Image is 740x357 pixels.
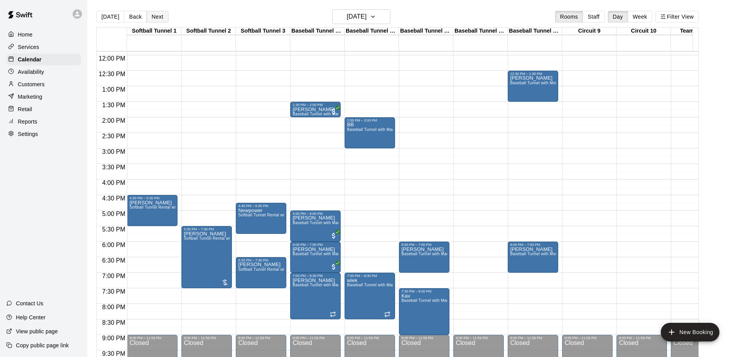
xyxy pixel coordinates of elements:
button: [DATE] [332,9,390,24]
div: 4:45 PM – 5:45 PM [238,204,284,208]
a: Home [6,29,81,40]
div: 5:00 PM – 6:00 PM [293,212,338,216]
span: Baseball Tunnel with Machine [293,252,348,256]
div: 5:30 PM – 7:30 PM [184,227,230,231]
button: Day [608,11,628,23]
span: 7:00 PM [100,273,127,279]
span: 1:30 PM [100,102,127,108]
p: Settings [18,130,38,138]
button: Staff [583,11,605,23]
span: 2:30 PM [100,133,127,139]
span: Softball Tunnel Rental with Machine [238,267,305,272]
div: 6:00 PM – 7:00 PM [510,243,556,247]
div: 9:00 PM – 11:59 PM [401,336,447,340]
a: Reports [6,116,81,127]
span: 9:30 PM [100,350,127,357]
div: 9:00 PM – 11:59 PM [129,336,175,340]
div: 7:00 PM – 8:30 PM: weik [290,273,341,319]
div: 2:00 PM – 3:00 PM [347,118,393,122]
div: 12:30 PM – 1:30 PM: DOBRENZ [508,71,558,102]
span: Baseball Tunnel with Machine [293,112,348,116]
span: 5:00 PM [100,211,127,217]
a: Marketing [6,91,81,103]
div: 9:00 PM – 11:59 PM [347,336,393,340]
div: Circuit 10 [616,28,671,35]
div: Softball Tunnel 1 [127,28,181,35]
a: Calendar [6,54,81,65]
a: Retail [6,103,81,115]
a: Services [6,41,81,53]
div: 4:45 PM – 5:45 PM: Newpower [236,203,286,234]
div: 6:00 PM – 7:00 PM: Jason Martin [290,242,341,273]
p: Contact Us [16,300,44,307]
span: Baseball Tunnel with Machine [347,283,402,287]
span: Baseball Tunnel with Machine [293,221,348,225]
h6: [DATE] [347,11,367,22]
span: 9:00 PM [100,335,127,341]
div: Baseball Tunnel 6 (Machine) [399,28,453,35]
p: Copy public page link [16,341,69,349]
button: Back [124,11,147,23]
span: Baseball Tunnel with Machine [293,283,348,287]
div: 6:30 PM – 7:30 PM [238,258,284,262]
div: 7:00 PM – 8:30 PM [293,274,338,278]
div: 4:30 PM – 5:30 PM [129,196,175,200]
p: Customers [18,80,45,88]
div: 6:00 PM – 7:00 PM [293,243,338,247]
span: Softball Tunnel Rental with Machine [129,205,196,209]
span: All customers have paid [330,108,338,115]
span: 3:30 PM [100,164,127,171]
div: 9:00 PM – 11:59 PM [619,336,665,340]
div: 7:00 PM – 8:30 PM [347,274,393,278]
span: All customers have paid [330,263,338,271]
span: 4:00 PM [100,179,127,186]
span: 3:00 PM [100,148,127,155]
div: 6:00 PM – 7:00 PM: adams [399,242,449,273]
div: 9:00 PM – 11:59 PM [293,336,338,340]
p: Retail [18,105,32,113]
div: 9:00 PM – 11:59 PM [184,336,230,340]
span: 8:30 PM [100,319,127,326]
a: Customers [6,78,81,90]
p: Calendar [18,56,42,63]
div: 7:30 PM – 9:00 PM [401,289,447,293]
div: Circuit 9 [562,28,616,35]
span: Softball Tunnel Rental with Machine [238,213,305,217]
a: Availability [6,66,81,78]
button: add [661,323,719,341]
div: 6:30 PM – 7:30 PM: porter [236,257,286,288]
div: 9:00 PM – 11:59 PM [510,336,556,340]
span: Recurring event [330,311,336,317]
span: 12:30 PM [97,71,127,77]
div: Softball Tunnel 3 [236,28,290,35]
p: Availability [18,68,44,76]
span: All customers have paid [330,232,338,240]
span: 8:00 PM [100,304,127,310]
div: 1:30 PM – 2:00 PM [293,103,338,107]
div: Baseball Tunnel 7 (Mound/Machine) [453,28,508,35]
p: Marketing [18,93,42,101]
span: Recurring event [384,311,390,317]
button: Rooms [555,11,583,23]
button: Week [628,11,652,23]
p: Reports [18,118,37,125]
a: Settings [6,128,81,140]
span: Baseball Tunnel with Mound [510,81,562,85]
span: 12:00 PM [97,55,127,62]
p: Services [18,43,39,51]
span: Baseball Tunnel with Machine [401,252,456,256]
div: 1:30 PM – 2:00 PM: Elaine Vazquez [290,102,341,117]
div: 9:00 PM – 11:59 PM [456,336,501,340]
div: 4:30 PM – 5:30 PM: KALLY [127,195,178,226]
div: Baseball Tunnel 4 (Machine) [290,28,345,35]
span: Baseball Tunnel with Machine [347,127,402,132]
span: Baseball Tunnel with Mound [510,252,562,256]
div: Baseball Tunnel 8 (Mound) [508,28,562,35]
